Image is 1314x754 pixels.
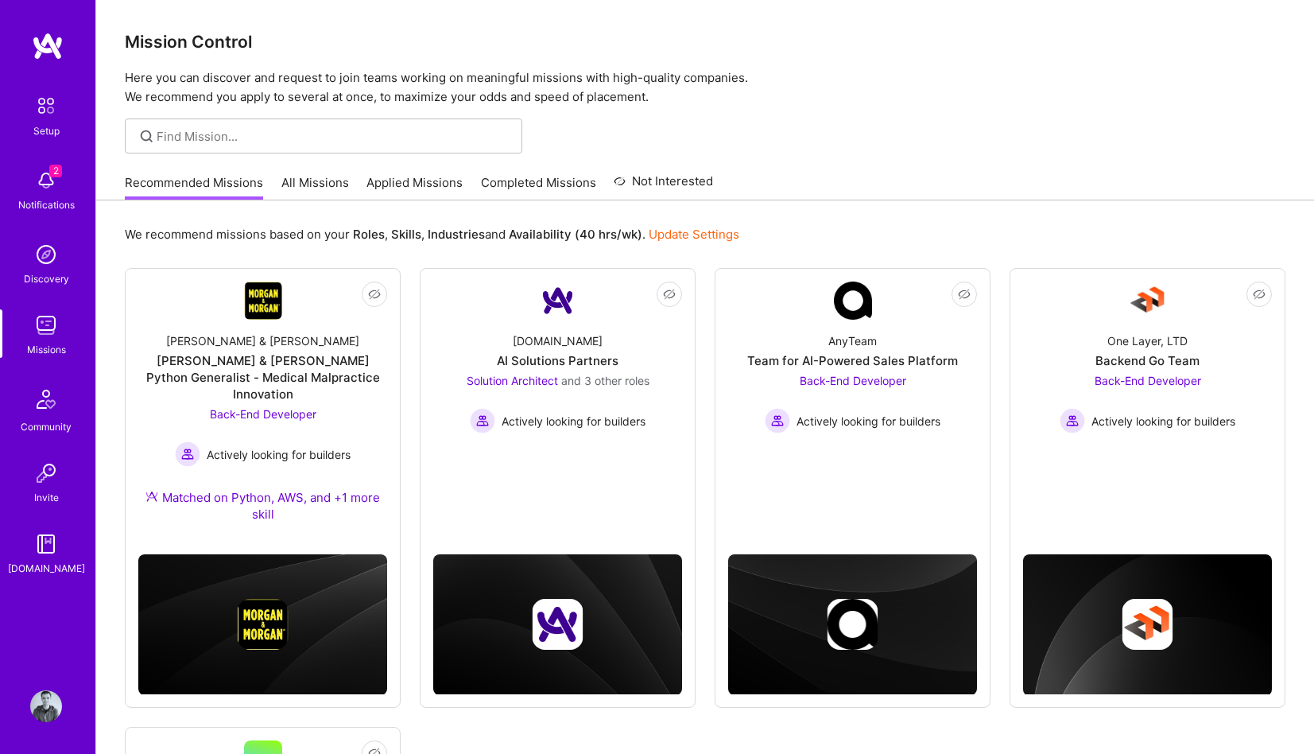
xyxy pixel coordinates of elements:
[125,174,263,200] a: Recommended Missions
[663,288,676,301] i: icon EyeClosed
[765,408,790,433] img: Actively looking for builders
[800,374,906,387] span: Back-End Developer
[353,227,385,242] b: Roles
[8,560,85,577] div: [DOMAIN_NAME]
[1129,282,1167,320] img: Company Logo
[1122,599,1173,650] img: Company logo
[30,165,62,196] img: bell
[1095,352,1200,369] div: Backend Go Team
[797,413,940,429] span: Actively looking for builders
[502,413,645,429] span: Actively looking for builders
[157,128,510,145] input: Find Mission...
[467,374,558,387] span: Solution Architect
[649,227,739,242] a: Update Settings
[138,282,387,542] a: Company Logo[PERSON_NAME] & [PERSON_NAME][PERSON_NAME] & [PERSON_NAME] Python Generalist - Medica...
[1095,374,1201,387] span: Back-End Developer
[433,282,682,482] a: Company Logo[DOMAIN_NAME]AI Solutions PartnersSolution Architect and 3 other rolesActively lookin...
[32,32,64,60] img: logo
[281,174,349,200] a: All Missions
[125,68,1285,107] p: Here you can discover and request to join teams working on meaningful missions with high-quality ...
[433,554,682,695] img: cover
[138,352,387,402] div: [PERSON_NAME] & [PERSON_NAME] Python Generalist - Medical Malpractice Innovation
[27,341,66,358] div: Missions
[210,407,316,421] span: Back-End Developer
[30,528,62,560] img: guide book
[1023,554,1272,696] img: cover
[497,352,618,369] div: AI Solutions Partners
[1253,288,1266,301] i: icon EyeClosed
[166,332,359,349] div: [PERSON_NAME] & [PERSON_NAME]
[728,282,977,482] a: Company LogoAnyTeamTeam for AI-Powered Sales PlatformBack-End Developer Actively looking for buil...
[1107,332,1188,349] div: One Layer, LTD
[533,599,583,650] img: Company logo
[207,446,351,463] span: Actively looking for builders
[428,227,485,242] b: Industries
[509,227,642,242] b: Availability (40 hrs/wk)
[1060,408,1085,433] img: Actively looking for builders
[539,282,577,320] img: Company Logo
[138,554,387,695] img: cover
[244,282,282,320] img: Company Logo
[21,418,72,435] div: Community
[828,332,877,349] div: AnyTeam
[834,282,872,320] img: Company Logo
[30,457,62,489] img: Invite
[34,489,59,506] div: Invite
[29,89,63,122] img: setup
[470,408,495,433] img: Actively looking for builders
[26,690,66,722] a: User Avatar
[391,227,421,242] b: Skills
[30,239,62,270] img: discovery
[828,599,878,650] img: Company logo
[30,690,62,722] img: User Avatar
[125,32,1285,52] h3: Mission Control
[368,288,381,301] i: icon EyeClosed
[366,174,463,200] a: Applied Missions
[728,554,977,695] img: cover
[1023,282,1272,482] a: Company LogoOne Layer, LTDBackend Go TeamBack-End Developer Actively looking for buildersActively...
[513,332,603,349] div: [DOMAIN_NAME]
[747,352,958,369] div: Team for AI-Powered Sales Platform
[175,441,200,467] img: Actively looking for builders
[138,127,156,146] i: icon SearchGrey
[18,196,75,213] div: Notifications
[1091,413,1235,429] span: Actively looking for builders
[49,165,62,177] span: 2
[33,122,60,139] div: Setup
[24,270,69,287] div: Discovery
[30,309,62,341] img: teamwork
[138,489,387,523] div: Matched on Python, AWS, and +1 more skill
[125,226,739,243] p: We recommend missions based on your , , and .
[145,490,158,503] img: Ateam Purple Icon
[27,380,65,418] img: Community
[614,172,713,200] a: Not Interested
[481,174,596,200] a: Completed Missions
[238,599,289,650] img: Company logo
[958,288,971,301] i: icon EyeClosed
[561,374,649,387] span: and 3 other roles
